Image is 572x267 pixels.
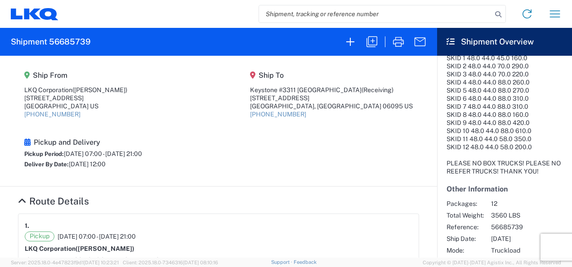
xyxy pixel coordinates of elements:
[24,102,127,110] div: [GEOGRAPHIC_DATA] US
[250,71,413,80] h5: Ship To
[72,86,127,93] span: ([PERSON_NAME])
[25,231,54,241] span: Pickup
[491,223,568,231] span: 56685739
[84,260,119,265] span: [DATE] 10:23:21
[491,235,568,243] span: [DATE]
[259,5,492,22] input: Shipment, tracking or reference number
[24,161,69,168] span: Deliver By Date:
[58,232,136,240] span: [DATE] 07:00 - [DATE] 21:00
[69,160,106,168] span: [DATE] 12:00
[294,259,317,265] a: Feedback
[362,86,393,93] span: (Receiving)
[123,260,218,265] span: Client: 2025.18.0-7346316
[183,260,218,265] span: [DATE] 08:10:16
[11,36,90,47] h2: Shipment 56685739
[18,196,89,207] a: Hide Details
[250,111,306,118] a: [PHONE_NUMBER]
[447,30,563,175] div: PLEASE NO BOX TRUCKS! PLEASE NO REEFER TRUCKS! THANK YOU! SKID 1 48.0 44.0 45.0 160.0 SKID 2 48.0...
[25,220,29,231] strong: 1.
[25,245,134,252] strong: LKQ Corporation
[24,71,127,80] h5: Ship From
[271,259,294,265] a: Support
[491,246,568,254] span: Truckload
[250,86,413,94] div: Keystone #3311 [GEOGRAPHIC_DATA]
[447,246,484,254] span: Mode:
[24,111,80,118] a: [PHONE_NUMBER]
[250,94,413,102] div: [STREET_ADDRESS]
[25,256,85,263] span: [STREET_ADDRESS],
[76,245,134,252] span: ([PERSON_NAME])
[85,256,160,263] span: [GEOGRAPHIC_DATA] US
[447,223,484,231] span: Reference:
[24,138,142,147] h5: Pickup and Delivery
[437,28,572,56] header: Shipment Overview
[24,94,127,102] div: [STREET_ADDRESS]
[423,258,561,267] span: Copyright © [DATE]-[DATE] Agistix Inc., All Rights Reserved
[447,185,563,193] h5: Other Information
[250,102,413,110] div: [GEOGRAPHIC_DATA], [GEOGRAPHIC_DATA] 06095 US
[491,211,568,219] span: 3560 LBS
[491,200,568,208] span: 12
[447,235,484,243] span: Ship Date:
[24,86,127,94] div: LKQ Corporation
[64,150,142,157] span: [DATE] 07:00 - [DATE] 21:00
[447,200,484,208] span: Packages:
[24,151,64,157] span: Pickup Period:
[11,260,119,265] span: Server: 2025.18.0-4e47823f9d1
[447,211,484,219] span: Total Weight:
